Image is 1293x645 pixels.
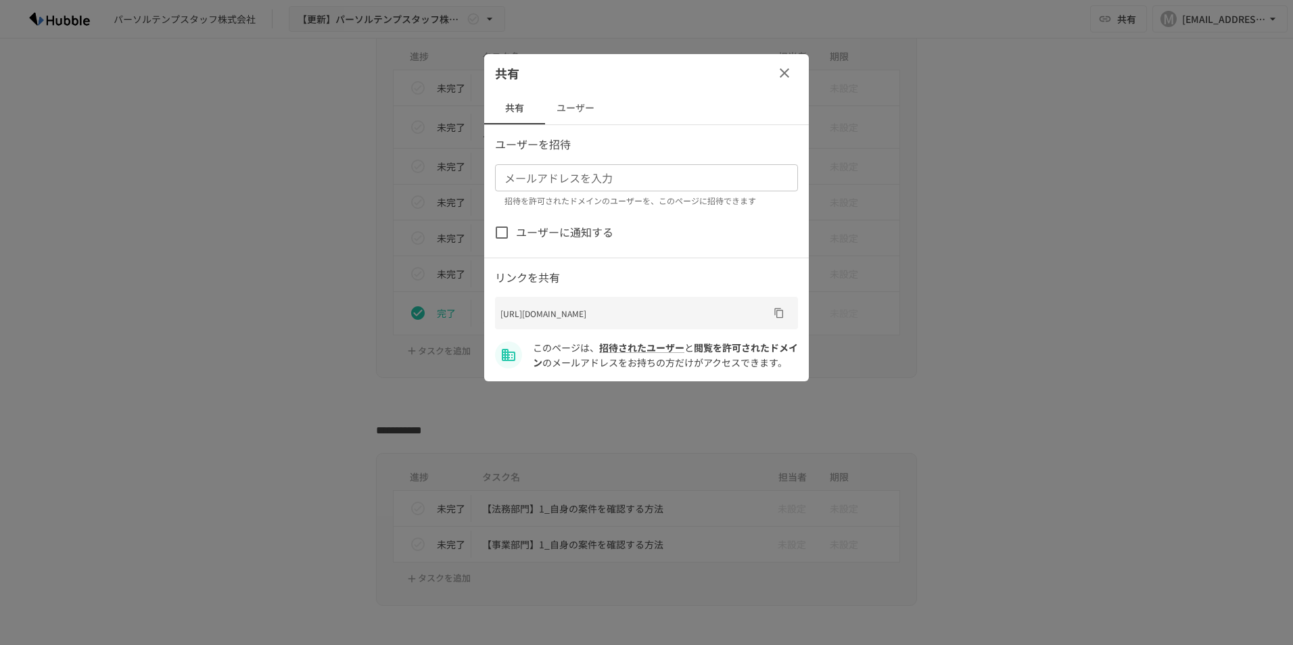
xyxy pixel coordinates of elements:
[484,54,809,92] div: 共有
[533,340,798,371] p: このページは、 と のメールアドレスをお持ちの方だけがアクセスできます。
[504,194,789,208] p: 招待を許可されたドメインのユーザーを、このページに招待できます
[768,302,790,324] button: URLをコピー
[533,341,798,369] span: tempstaff.co.jp
[495,136,798,153] p: ユーザーを招待
[500,307,768,320] p: [URL][DOMAIN_NAME]
[484,92,545,124] button: 共有
[516,224,613,241] span: ユーザーに通知する
[545,92,606,124] button: ユーザー
[495,269,798,287] p: リンクを共有
[599,341,684,354] a: 招待されたユーザー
